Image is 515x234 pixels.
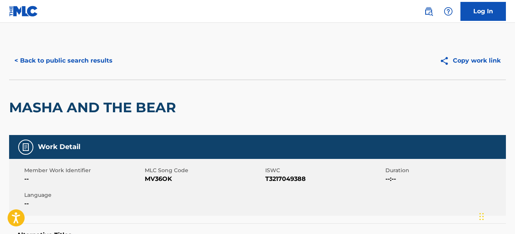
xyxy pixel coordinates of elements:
img: Copy work link [440,56,453,66]
div: Widget de chat [477,198,515,234]
span: -- [24,199,143,208]
span: Language [24,191,143,199]
span: Member Work Identifier [24,166,143,174]
a: Log In [460,2,506,21]
h2: MASHA AND THE BEAR [9,99,180,116]
span: Duration [385,166,504,174]
img: search [424,7,433,16]
img: Work Detail [21,143,30,152]
button: Copy work link [434,51,506,70]
span: ISWC [265,166,384,174]
span: -- [24,174,143,184]
span: T3217049388 [265,174,384,184]
button: < Back to public search results [9,51,118,70]
img: MLC Logo [9,6,38,17]
span: MLC Song Code [145,166,263,174]
h5: Work Detail [38,143,80,151]
a: Public Search [421,4,436,19]
span: --:-- [385,174,504,184]
span: MV36OK [145,174,263,184]
img: help [444,7,453,16]
div: Help [441,4,456,19]
iframe: Chat Widget [477,198,515,234]
div: Arrastar [479,205,484,228]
